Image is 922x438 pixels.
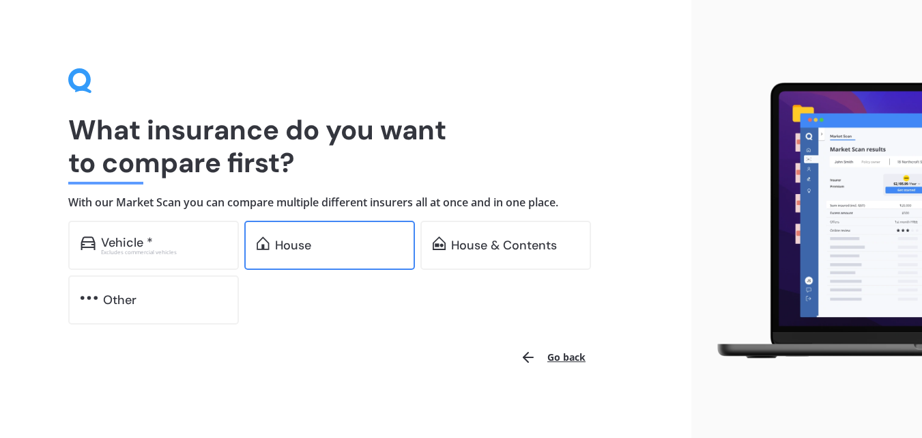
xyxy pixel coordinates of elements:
img: home.91c183c226a05b4dc763.svg [257,236,270,250]
img: other.81dba5aafe580aa69f38.svg [81,291,98,305]
img: home-and-contents.b802091223b8502ef2dd.svg [433,236,446,250]
h1: What insurance do you want to compare first? [68,113,623,179]
div: Excludes commercial vehicles [101,249,227,255]
button: Go back [512,341,594,374]
h4: With our Market Scan you can compare multiple different insurers all at once and in one place. [68,195,623,210]
div: House [275,238,311,252]
img: car.f15378c7a67c060ca3f3.svg [81,236,96,250]
img: laptop.webp [702,77,922,365]
div: Other [103,293,136,307]
div: House & Contents [451,238,557,252]
div: Vehicle * [101,236,153,249]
